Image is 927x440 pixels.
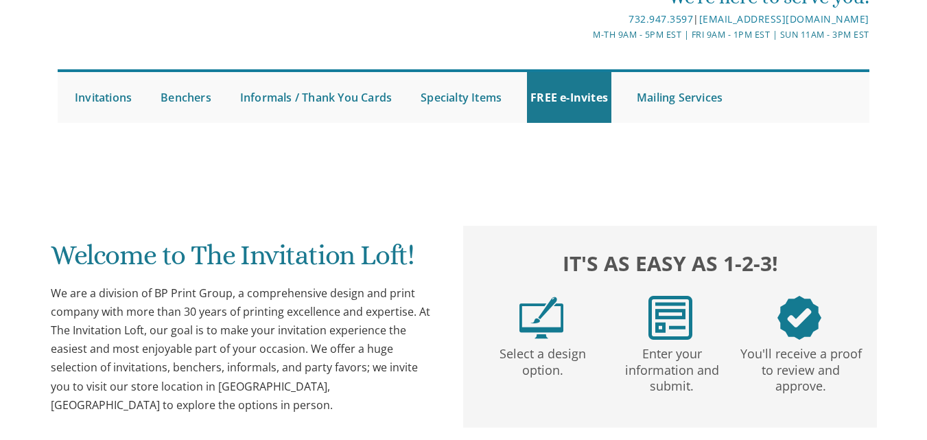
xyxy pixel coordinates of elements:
[71,72,135,123] a: Invitations
[648,296,692,340] img: step2.png
[519,296,563,340] img: step1.png
[633,72,726,123] a: Mailing Services
[329,27,869,42] div: M-Th 9am - 5pm EST | Fri 9am - 1pm EST | Sun 11am - 3pm EST
[777,296,821,340] img: step3.png
[51,240,438,281] h1: Welcome to The Invitation Loft!
[51,284,438,415] div: We are a division of BP Print Group, a comprehensive design and print company with more than 30 y...
[157,72,215,123] a: Benchers
[481,340,605,378] p: Select a design option.
[739,340,863,394] p: You'll receive a proof to review and approve.
[699,12,869,25] a: [EMAIL_ADDRESS][DOMAIN_NAME]
[329,11,869,27] div: |
[610,340,734,394] p: Enter your information and submit.
[417,72,505,123] a: Specialty Items
[527,72,611,123] a: FREE e-Invites
[629,12,693,25] a: 732.947.3597
[237,72,395,123] a: Informals / Thank You Cards
[477,248,864,279] h2: It's as easy as 1-2-3!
